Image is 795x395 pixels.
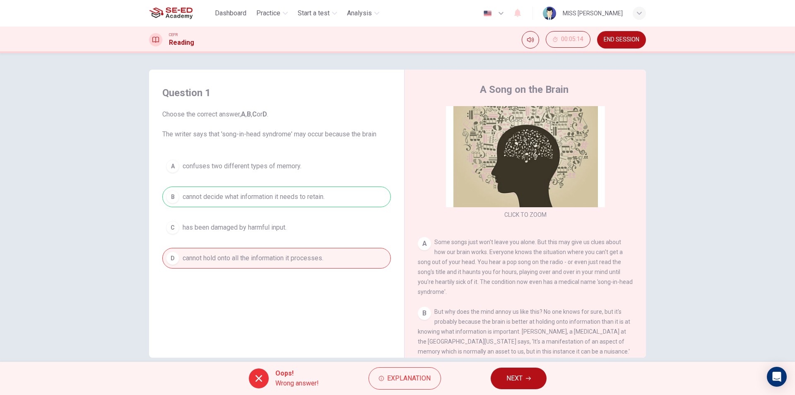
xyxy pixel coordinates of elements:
[241,110,246,118] b: A
[169,32,178,38] span: CEFR
[522,31,539,48] div: Mute
[162,86,391,99] h4: Question 1
[247,110,251,118] b: B
[604,36,639,43] span: END SESSION
[369,367,441,390] button: Explanation
[256,8,280,18] span: Practice
[563,8,623,18] div: MISS [PERSON_NAME]
[418,237,431,250] div: A
[482,10,493,17] img: en
[252,110,257,118] b: C
[597,31,646,48] button: END SESSION
[546,31,590,48] button: 00:05:14
[491,368,547,389] button: NEXT
[418,308,630,355] span: But why does the mind annoy us like this? No one knows for sure, but it's probably because the br...
[298,8,330,18] span: Start a test
[767,367,787,387] div: Open Intercom Messenger
[215,8,246,18] span: Dashboard
[275,378,319,388] span: Wrong answer!
[347,8,372,18] span: Analysis
[212,6,250,21] button: Dashboard
[275,368,319,378] span: Oops!
[263,110,267,118] b: D
[149,5,212,22] a: SE-ED Academy logo
[480,83,569,96] h4: A Song on the Brain
[546,31,590,48] div: Hide
[294,6,340,21] button: Start a test
[162,109,391,139] span: Choose the correct answer, , , or . The writer says that 'song-in-head syndrome' may occur becaus...
[561,36,583,43] span: 00:05:14
[418,307,431,320] div: B
[169,38,194,48] h1: Reading
[387,373,431,384] span: Explanation
[543,7,556,20] img: Profile picture
[418,239,633,295] span: Some songs just won't leave you alone. But this may give us clues about how our brain works. Ever...
[253,6,291,21] button: Practice
[149,5,193,22] img: SE-ED Academy logo
[344,6,383,21] button: Analysis
[506,373,523,384] span: NEXT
